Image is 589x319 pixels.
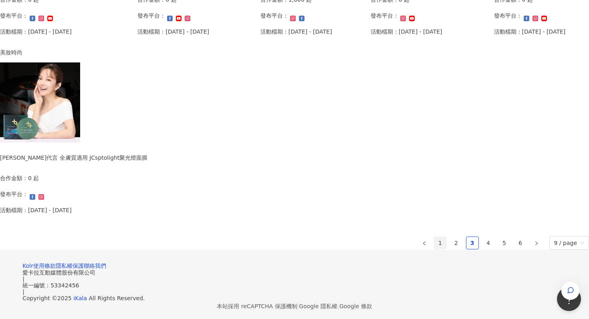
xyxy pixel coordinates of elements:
span: right [534,241,539,246]
span: left [422,241,427,246]
span: 本站採用 reCAPTCHA 保護機制 [217,301,372,311]
a: 使用條款 [33,263,56,269]
p: 活動檔期：[DATE] - [DATE] [371,27,442,36]
p: 發布平台： [137,11,165,20]
iframe: Help Scout Beacon - Open [557,287,581,311]
a: 隱私權保護 [56,263,84,269]
span: | [22,276,24,282]
li: Previous Page [418,237,431,249]
a: Kolr [22,263,33,269]
div: 統一編號：53342456 [22,282,567,289]
p: 發布平台： [494,11,522,20]
a: Google 隱私權 [299,303,337,309]
p: 活動檔期：[DATE] - [DATE] [137,27,209,36]
p: 發布平台： [371,11,399,20]
button: right [530,237,543,249]
a: 1 [434,237,446,249]
a: 4 [482,237,494,249]
div: Copyright © 2025 All Rights Reserved. [22,295,567,301]
p: 活動檔期：[DATE] - [DATE] [260,27,332,36]
li: 6 [514,237,527,249]
a: Google 條款 [339,303,372,309]
a: 3 [466,237,478,249]
li: 2 [450,237,463,249]
span: 9 / page [554,237,585,249]
li: 4 [482,237,495,249]
p: 活動檔期：[DATE] - [DATE] [494,27,566,36]
li: 1 [434,237,447,249]
a: 5 [498,237,510,249]
a: iKala [73,295,87,301]
span: | [297,303,299,309]
a: 2 [450,237,462,249]
li: Next Page [530,237,543,249]
p: 0 起 [28,174,39,183]
button: left [418,237,431,249]
span: | [22,289,24,295]
li: 5 [498,237,511,249]
span: | [337,303,339,309]
a: 6 [514,237,526,249]
div: 愛卡拉互動媒體股份有限公司 [22,269,567,276]
p: 發布平台： [260,11,288,20]
li: 3 [466,237,479,249]
a: 聯絡我們 [84,263,106,269]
